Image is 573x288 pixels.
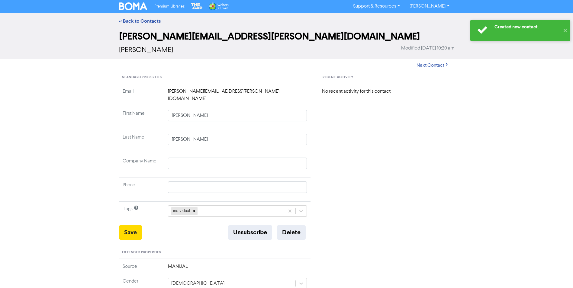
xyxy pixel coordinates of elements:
div: No recent activity for this contact [322,88,452,95]
img: BOMA Logo [119,2,147,10]
td: Source [119,263,164,274]
button: Delete [277,225,306,240]
td: First Name [119,106,164,130]
span: [PERSON_NAME] [119,46,173,54]
td: MANUAL [164,263,311,274]
div: Standard Properties [119,72,311,83]
td: Tags [119,202,164,226]
td: Company Name [119,154,164,178]
div: individual [171,207,191,215]
a: Support & Resources [348,2,405,11]
div: [DEMOGRAPHIC_DATA] [171,280,224,287]
img: The Gap [190,2,203,10]
a: << Back to Contacts [119,18,161,24]
td: Phone [119,178,164,202]
img: Wolters Kluwer [208,2,229,10]
button: Next Contact [411,59,454,72]
div: Created new contact. [494,24,559,30]
div: Recent Activity [320,72,454,83]
a: [PERSON_NAME] [405,2,454,11]
button: Save [119,225,142,240]
td: [PERSON_NAME][EMAIL_ADDRESS][PERSON_NAME][DOMAIN_NAME] [164,88,311,106]
button: Unsubscribe [228,225,272,240]
h2: [PERSON_NAME][EMAIL_ADDRESS][PERSON_NAME][DOMAIN_NAME] [119,31,454,42]
span: Premium Libraries: [154,5,185,8]
iframe: Chat Widget [543,259,573,288]
span: Modified [DATE] 10:20 am [401,45,454,52]
td: Email [119,88,164,106]
div: Extended Properties [119,247,311,258]
td: Last Name [119,130,164,154]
